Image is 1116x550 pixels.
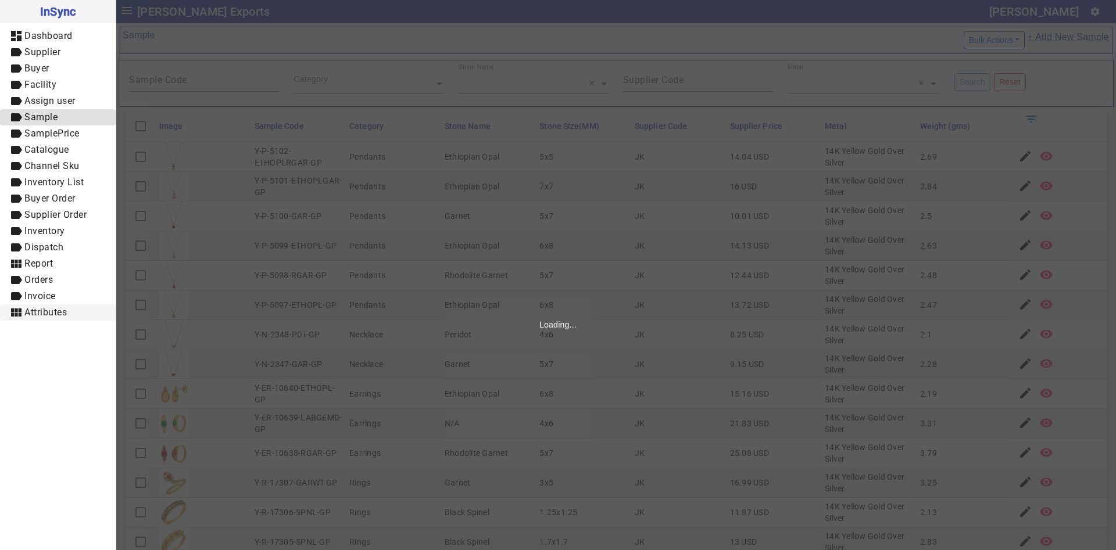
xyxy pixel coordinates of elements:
[24,225,65,236] span: Inventory
[24,193,76,204] span: Buyer Order
[9,45,23,59] mat-icon: label
[24,95,76,106] span: Assign user
[9,289,23,303] mat-icon: label
[9,240,23,254] mat-icon: label
[24,290,56,301] span: Invoice
[24,160,80,171] span: Channel Sku
[24,30,73,41] span: Dashboard
[24,46,60,57] span: Supplier
[9,78,23,92] mat-icon: label
[24,258,53,269] span: Report
[24,79,56,90] span: Facility
[9,2,106,21] span: InSync
[24,144,69,155] span: Catalogue
[9,159,23,173] mat-icon: label
[24,274,53,285] span: Orders
[9,257,23,271] mat-icon: view_module
[9,175,23,189] mat-icon: label
[9,224,23,238] mat-icon: label
[9,127,23,141] mat-icon: label
[9,208,23,222] mat-icon: label
[24,307,67,318] span: Attributes
[539,319,577,330] p: Loading...
[24,63,49,74] span: Buyer
[24,209,87,220] span: Supplier Order
[24,112,58,123] span: Sample
[9,94,23,108] mat-icon: label
[9,110,23,124] mat-icon: label
[9,29,23,43] mat-icon: dashboard
[9,192,23,206] mat-icon: label
[9,305,23,319] mat-icon: view_module
[24,177,84,188] span: Inventory List
[9,62,23,76] mat-icon: label
[24,128,80,139] span: SamplePrice
[24,242,63,253] span: Dispatch
[9,273,23,287] mat-icon: label
[9,143,23,157] mat-icon: label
